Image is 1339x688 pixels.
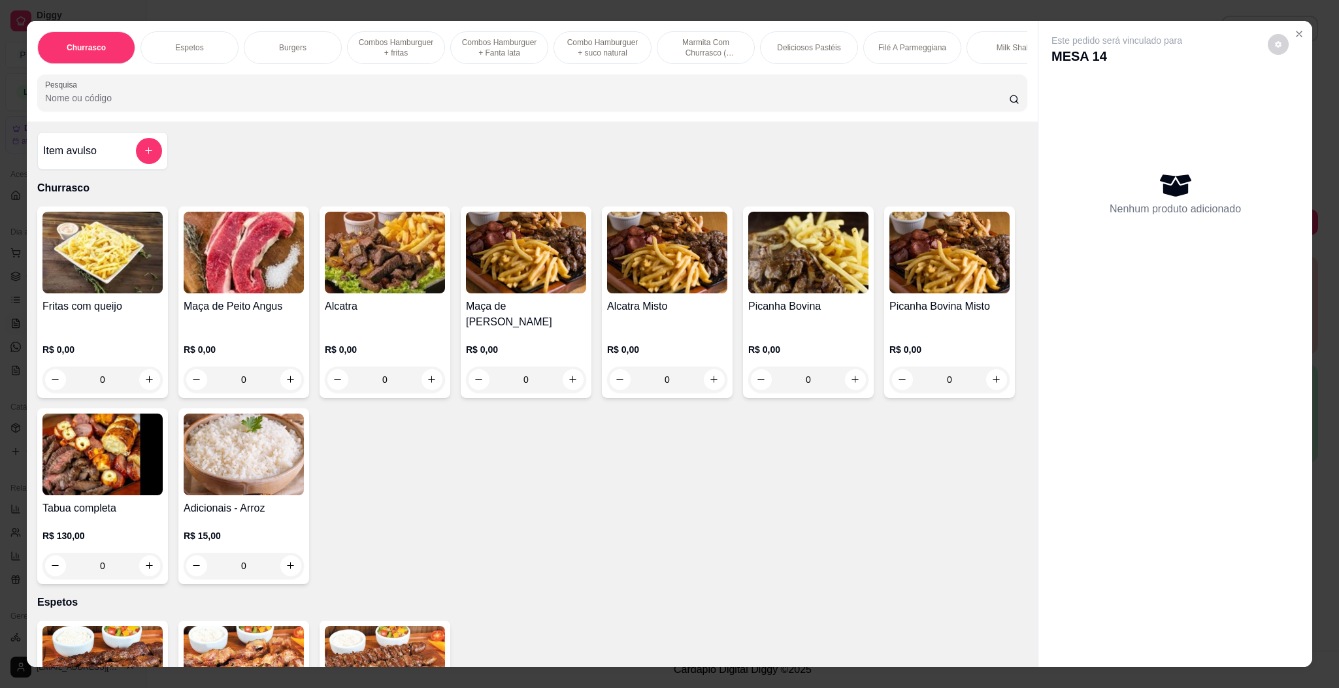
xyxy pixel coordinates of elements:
[1051,47,1182,65] p: MESA 14
[280,555,301,576] button: increase-product-quantity
[325,299,445,314] h4: Alcatra
[37,595,1027,610] p: Espetos
[565,37,640,58] p: Combo Hamburguer + suco natural
[889,299,1010,314] h4: Picanha Bovina Misto
[607,212,727,293] img: product-image
[889,343,1010,356] p: R$ 0,00
[466,212,586,293] img: product-image
[748,212,868,293] img: product-image
[358,37,434,58] p: Combos Hamburguer + fritas
[45,91,1009,105] input: Pesquisa
[1110,201,1241,217] p: Nenhum produto adicionado
[777,42,840,53] p: Deliciosos Pastéis
[42,299,163,314] h4: Fritas com queijo
[186,555,207,576] button: decrease-product-quantity
[607,343,727,356] p: R$ 0,00
[37,180,1027,196] p: Churrasco
[607,299,727,314] h4: Alcatra Misto
[184,414,304,495] img: product-image
[67,42,106,53] p: Churrasco
[42,529,163,542] p: R$ 130,00
[1289,24,1310,44] button: Close
[184,212,304,293] img: product-image
[43,143,97,159] h4: Item avulso
[748,343,868,356] p: R$ 0,00
[136,138,162,164] button: add-separate-item
[42,212,163,293] img: product-image
[889,212,1010,293] img: product-image
[325,343,445,356] p: R$ 0,00
[184,500,304,516] h4: Adicionais - Arroz
[184,343,304,356] p: R$ 0,00
[279,42,306,53] p: Burgers
[42,414,163,495] img: product-image
[184,529,304,542] p: R$ 15,00
[668,37,744,58] p: Marmita Com Churrasco ( Novidade )
[42,343,163,356] p: R$ 0,00
[878,42,946,53] p: Filé A Parmeggiana
[466,299,586,330] h4: Maça de [PERSON_NAME]
[175,42,203,53] p: Espetos
[748,299,868,314] h4: Picanha Bovina
[466,343,586,356] p: R$ 0,00
[184,299,304,314] h4: Maça de Peito Angus
[997,42,1035,53] p: Milk Shake
[1268,34,1289,55] button: decrease-product-quantity
[1051,34,1182,47] p: Este pedido será vinculado para
[461,37,537,58] p: Combos Hamburguer + Fanta lata
[325,212,445,293] img: product-image
[42,500,163,516] h4: Tabua completa
[45,79,82,90] label: Pesquisa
